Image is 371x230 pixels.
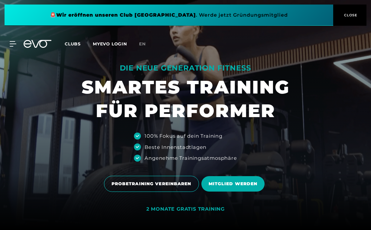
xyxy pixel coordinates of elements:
[65,41,81,47] span: Clubs
[145,132,222,140] div: 100% Fokus auf dein Training
[139,41,153,48] a: en
[112,181,191,187] span: PROBETRAINING VEREINBAREN
[146,206,225,212] div: 2 MONATE GRATIS TRAINING
[145,154,237,162] div: Angenehme Trainingsatmosphäre
[82,63,290,73] div: DIE NEUE GENERATION FITNESS
[333,5,366,26] button: CLOSE
[201,172,267,196] a: MITGLIED WERDEN
[65,41,93,47] a: Clubs
[104,171,201,196] a: PROBETRAINING VEREINBAREN
[139,41,146,47] span: en
[343,12,357,18] span: CLOSE
[93,41,127,47] a: MYEVO LOGIN
[145,143,207,151] div: Beste Innenstadtlagen
[82,75,290,123] h1: SMARTES TRAINING FÜR PERFORMER
[209,181,258,187] span: MITGLIED WERDEN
